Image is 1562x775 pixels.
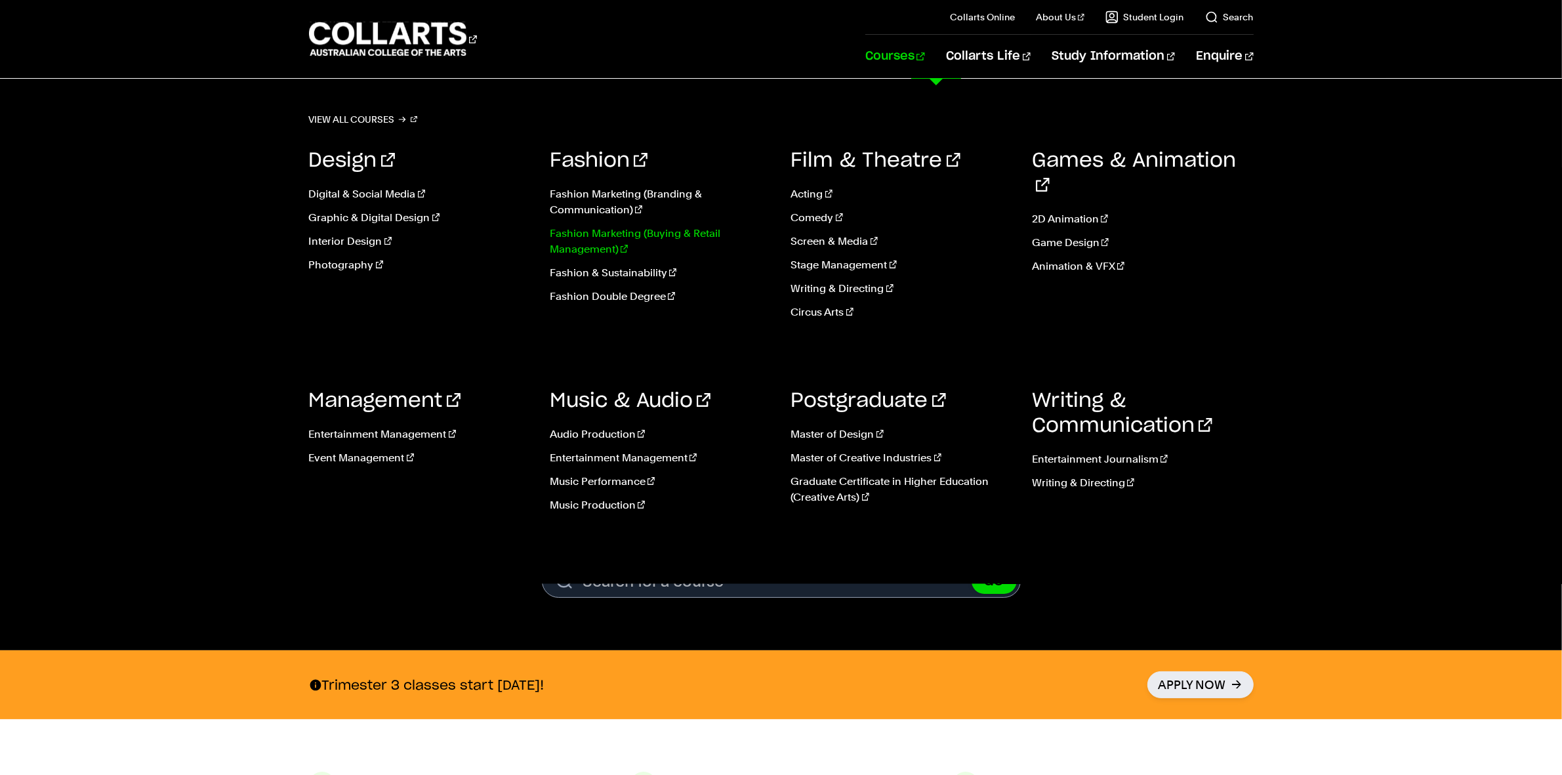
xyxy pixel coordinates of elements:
[791,186,1013,202] a: Acting
[309,257,531,273] a: Photography
[791,151,960,171] a: Film & Theatre
[950,10,1015,24] a: Collarts Online
[791,257,1013,273] a: Stage Management
[550,497,771,513] a: Music Production
[1032,475,1254,491] a: Writing & Directing
[1032,211,1254,227] a: 2D Animation
[1052,35,1175,78] a: Study Information
[946,35,1031,78] a: Collarts Life
[550,391,710,411] a: Music & Audio
[309,234,531,249] a: Interior Design
[309,110,418,129] a: View all courses
[1032,235,1254,251] a: Game Design
[1032,451,1254,467] a: Entertainment Journalism
[791,450,1013,466] a: Master of Creative Industries
[1032,391,1212,436] a: Writing & Communication
[791,474,1013,505] a: Graduate Certificate in Higher Education (Creative Arts)
[309,210,531,226] a: Graphic & Digital Design
[1105,10,1184,24] a: Student Login
[550,226,771,257] a: Fashion Marketing (Buying & Retail Management)
[309,186,531,202] a: Digital & Social Media
[1032,151,1236,196] a: Games & Animation
[791,234,1013,249] a: Screen & Media
[309,20,477,58] div: Go to homepage
[1147,671,1254,698] a: Apply Now
[309,677,545,694] p: Trimester 3 classes start [DATE]!
[309,151,395,171] a: Design
[1196,35,1253,78] a: Enquire
[550,450,771,466] a: Entertainment Management
[1032,259,1254,274] a: Animation & VFX
[550,265,771,281] a: Fashion & Sustainability
[550,289,771,304] a: Fashion Double Degree
[791,427,1013,442] a: Master of Design
[309,450,531,466] a: Event Management
[791,304,1013,320] a: Circus Arts
[791,281,1013,297] a: Writing & Directing
[550,427,771,442] a: Audio Production
[1205,10,1254,24] a: Search
[791,210,1013,226] a: Comedy
[550,151,647,171] a: Fashion
[309,427,531,442] a: Entertainment Management
[865,35,925,78] a: Courses
[1036,10,1084,24] a: About Us
[550,186,771,218] a: Fashion Marketing (Branding & Communication)
[791,391,946,411] a: Postgraduate
[550,474,771,490] a: Music Performance
[309,391,461,411] a: Management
